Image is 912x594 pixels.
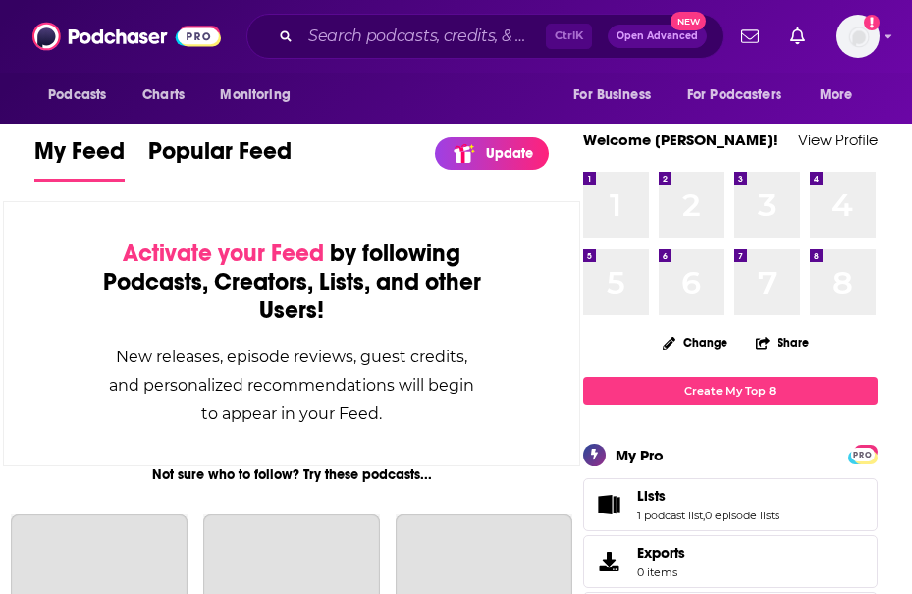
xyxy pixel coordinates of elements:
[102,240,481,325] div: by following Podcasts, Creators, Lists, and other Users!
[246,14,724,59] div: Search podcasts, credits, & more...
[608,25,707,48] button: Open AdvancedNew
[583,478,878,531] span: Lists
[34,77,132,114] button: open menu
[806,77,878,114] button: open menu
[637,566,685,579] span: 0 items
[637,509,703,522] a: 1 podcast list
[637,544,685,562] span: Exports
[546,24,592,49] span: Ctrl K
[705,509,779,522] a: 0 episode lists
[617,31,698,41] span: Open Advanced
[851,446,875,460] a: PRO
[48,81,106,109] span: Podcasts
[148,136,292,178] span: Popular Feed
[583,535,878,588] a: Exports
[755,323,810,361] button: Share
[687,81,781,109] span: For Podcasters
[32,18,221,55] img: Podchaser - Follow, Share and Rate Podcasts
[3,466,580,483] div: Not sure who to follow? Try these podcasts...
[486,145,533,162] p: Update
[34,136,125,178] span: My Feed
[123,239,324,268] span: Activate your Feed
[220,81,290,109] span: Monitoring
[590,548,629,575] span: Exports
[836,15,880,58] img: User Profile
[651,330,739,354] button: Change
[102,343,481,428] div: New releases, episode reviews, guest credits, and personalized recommendations will begin to appe...
[573,81,651,109] span: For Business
[637,487,779,505] a: Lists
[300,21,546,52] input: Search podcasts, credits, & more...
[820,81,853,109] span: More
[206,77,315,114] button: open menu
[733,20,767,53] a: Show notifications dropdown
[130,77,196,114] a: Charts
[864,15,880,30] svg: Add a profile image
[703,509,705,522] span: ,
[836,15,880,58] span: Logged in as Shift_2
[583,131,778,149] a: Welcome [PERSON_NAME]!
[590,491,629,518] a: Lists
[142,81,185,109] span: Charts
[435,137,549,170] a: Update
[583,377,878,404] a: Create My Top 8
[34,136,125,182] a: My Feed
[782,20,813,53] a: Show notifications dropdown
[560,77,675,114] button: open menu
[616,446,664,464] div: My Pro
[637,487,666,505] span: Lists
[798,131,878,149] a: View Profile
[148,136,292,182] a: Popular Feed
[851,448,875,462] span: PRO
[671,12,706,30] span: New
[674,77,810,114] button: open menu
[836,15,880,58] button: Show profile menu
